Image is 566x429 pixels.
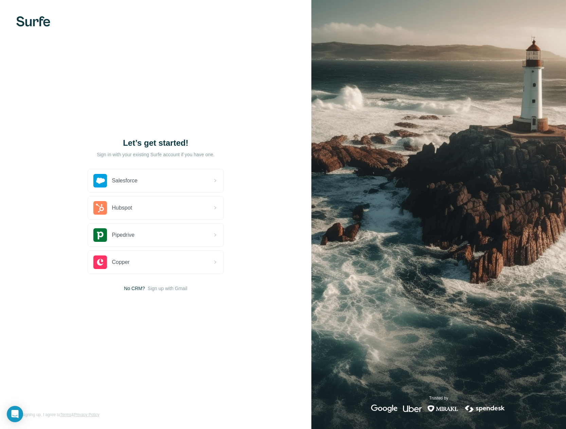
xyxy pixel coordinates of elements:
p: Sign in with your existing Surfe account if you have one. [97,151,215,158]
img: copper's logo [93,255,107,269]
a: Terms [60,412,71,417]
img: salesforce's logo [93,174,107,187]
span: No CRM? [124,285,145,292]
h1: Let’s get started! [88,138,223,148]
a: Privacy Policy [74,412,99,417]
img: hubspot's logo [93,201,107,215]
span: By signing up, I agree to & [16,412,99,418]
img: uber's logo [403,405,422,413]
span: Pipedrive [112,231,134,239]
button: Sign up with Gmail [148,285,187,292]
span: Hubspot [112,204,132,212]
div: Open Intercom Messenger [7,406,23,422]
img: Surfe's logo [16,16,50,26]
span: Copper [112,258,129,266]
img: google's logo [371,405,398,413]
img: mirakl's logo [427,405,458,413]
img: pipedrive's logo [93,228,107,242]
img: spendesk's logo [464,405,506,413]
span: Salesforce [112,177,138,185]
p: Trusted by [429,395,448,401]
